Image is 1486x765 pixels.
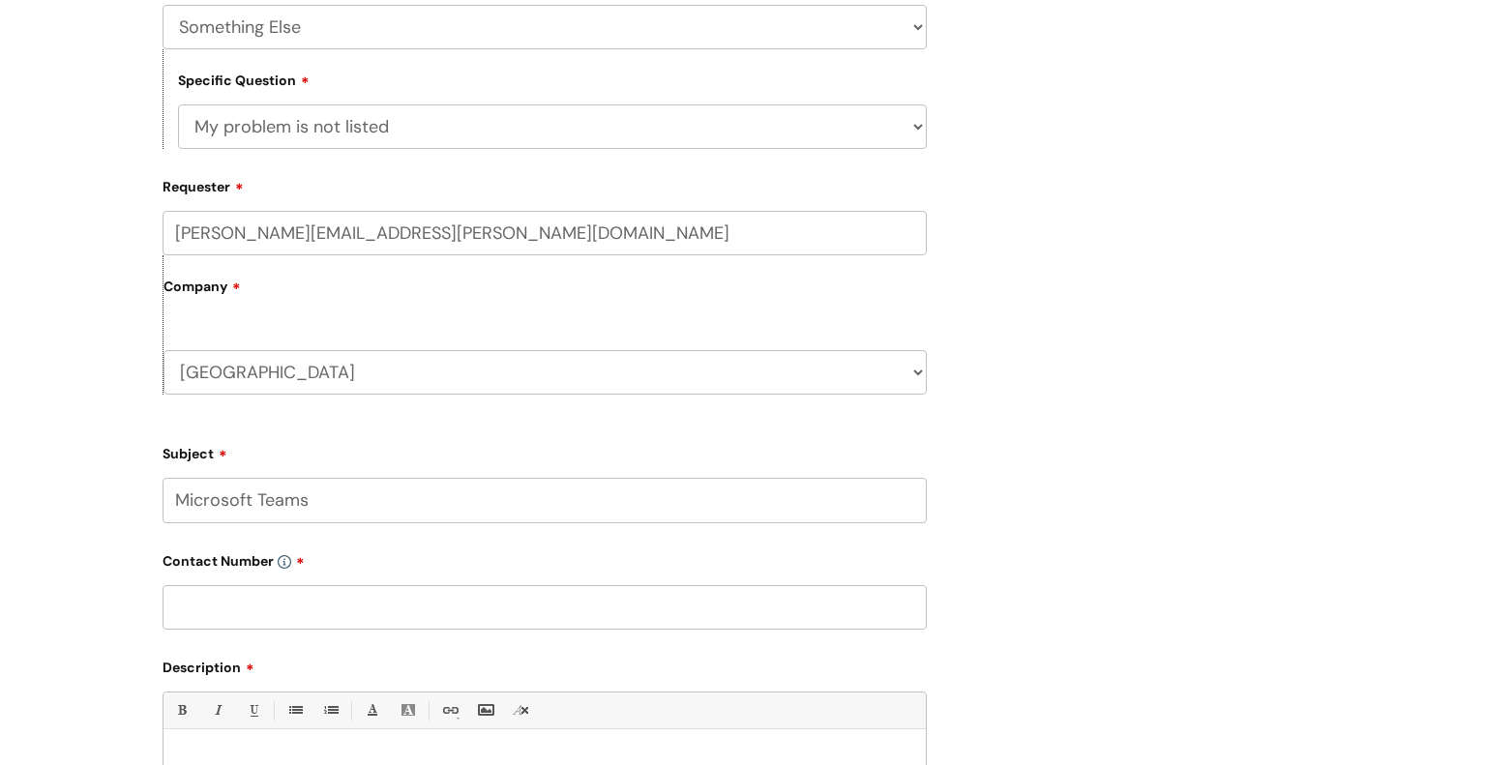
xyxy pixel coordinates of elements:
[318,698,342,722] a: 1. Ordered List (Ctrl-Shift-8)
[178,70,310,89] label: Specific Question
[163,546,927,570] label: Contact Number
[163,439,927,462] label: Subject
[163,272,927,315] label: Company
[205,698,229,722] a: Italic (Ctrl-I)
[437,698,461,722] a: Link
[282,698,307,722] a: • Unordered List (Ctrl-Shift-7)
[473,698,497,722] a: Insert Image...
[509,698,533,722] a: Remove formatting (Ctrl-\)
[163,172,927,195] label: Requester
[169,698,193,722] a: Bold (Ctrl-B)
[163,653,927,676] label: Description
[278,555,291,569] img: info-icon.svg
[360,698,384,722] a: Font Color
[163,211,927,255] input: Email
[241,698,265,722] a: Underline(Ctrl-U)
[396,698,420,722] a: Back Color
